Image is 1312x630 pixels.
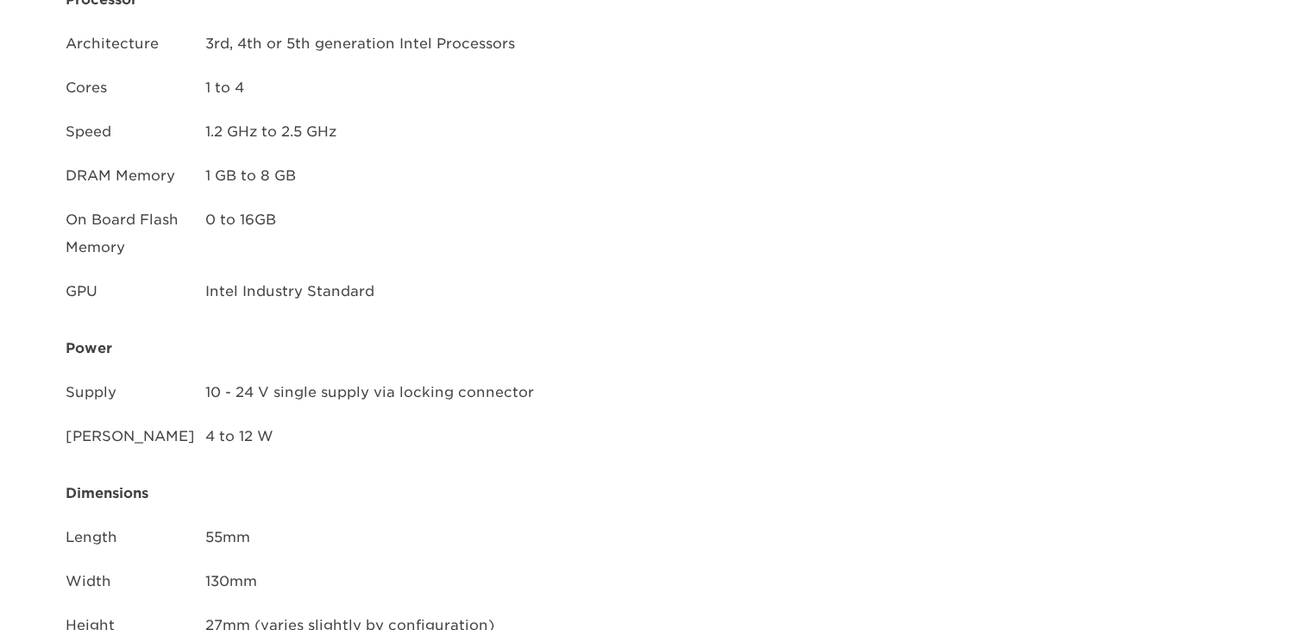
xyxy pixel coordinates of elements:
[204,277,662,319] td: Intel Industry Standard
[65,466,662,521] th: Dimensions
[65,523,203,565] td: Length
[65,205,203,275] td: On Board Flash Memory
[65,29,203,72] td: Architecture
[65,73,203,116] td: Cores
[65,117,203,160] td: Speed
[204,117,662,160] td: 1.2 GHz to 2.5 GHz
[65,422,203,464] td: [PERSON_NAME]
[65,321,662,376] th: Power
[65,161,203,204] td: DRAM Memory
[65,277,203,319] td: GPU
[65,378,203,420] td: Supply
[204,567,662,609] td: 130mm
[204,73,662,116] td: 1 to 4
[204,161,662,204] td: 1 GB to 8 GB
[204,378,662,420] td: 10 - 24 V single supply via locking connector
[204,422,662,464] td: 4 to 12 W
[204,205,662,275] td: 0 to 16GB
[65,567,203,609] td: Width
[204,29,662,72] td: 3rd, 4th or 5th generation Intel Processors
[204,523,662,565] td: 55mm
